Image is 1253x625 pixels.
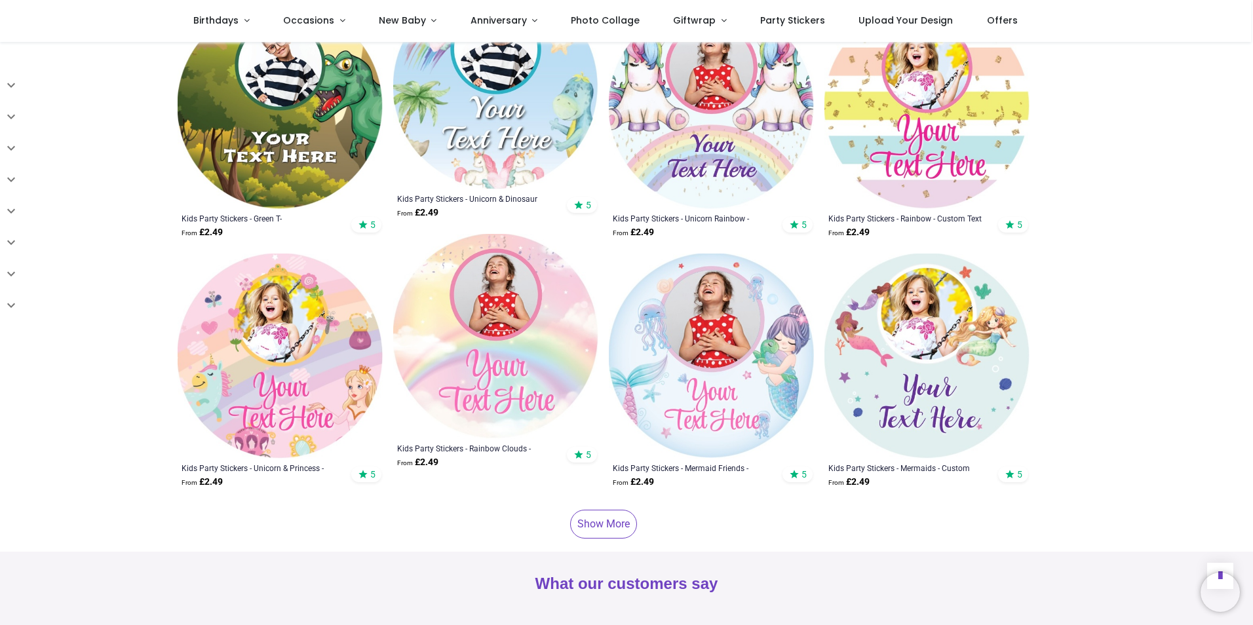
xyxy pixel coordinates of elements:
span: 5 [370,219,376,231]
span: From [828,479,844,486]
span: Occasions [283,14,334,27]
span: 5 [370,468,376,480]
span: Offers [987,14,1018,27]
a: Kids Party Stickers - Unicorn Rainbow - Custom Text [613,213,771,223]
img: Personalised Kids Party Stickers - Rainbow Clouds - Custom Text - 1 Photo [393,234,598,439]
img: Personalised Kids Party Stickers - Unicorn & Princess - Custom Text - 1 Photo [178,254,383,459]
a: Kids Party Stickers - Green T-[PERSON_NAME] Dinosaur - Custom Text [182,213,339,223]
a: Kids Party Stickers - Rainbow - Custom Text [828,213,986,223]
span: From [397,459,413,466]
strong: £ 2.49 [613,476,654,489]
span: Birthdays [193,14,239,27]
span: From [182,229,197,237]
span: Party Stickers [760,14,825,27]
strong: £ 2.49 [397,206,438,219]
a: Kids Party Stickers - Mermaid Friends - Custom Text [613,463,771,473]
a: Kids Party Stickers - Unicorn & Princess - Custom Text [182,463,339,473]
strong: £ 2.49 [828,226,870,239]
span: 5 [1017,219,1022,231]
iframe: Brevo live chat [1201,573,1240,612]
span: 5 [801,468,807,480]
span: From [397,210,413,217]
strong: £ 2.49 [613,226,654,239]
span: 5 [1017,468,1022,480]
a: Kids Party Stickers - Rainbow Clouds - Custom Text [397,443,555,453]
span: Photo Collage [571,14,640,27]
span: New Baby [379,14,426,27]
img: Personalised Kids Party Stickers - Mermaid Friends - Custom Text - 1 Photo [609,254,814,459]
img: Personalised Kids Party Stickers - Rainbow - Custom Text - 1 Photo [824,4,1030,209]
span: Upload Your Design [858,14,953,27]
span: Anniversary [471,14,527,27]
span: From [613,229,628,237]
span: From [613,479,628,486]
a: Show More [570,510,637,539]
strong: £ 2.49 [182,476,223,489]
a: Kids Party Stickers - Mermaids - Custom Text [828,463,986,473]
strong: £ 2.49 [397,456,438,469]
span: From [828,229,844,237]
img: Personalised Kids Party Stickers - Unicorn Rainbow - Custom Text - 1 Photo [609,4,814,209]
span: From [182,479,197,486]
strong: £ 2.49 [828,476,870,489]
h2: What our customers say [178,573,1075,595]
span: 5 [801,219,807,231]
img: Personalised Kids Party Stickers - Mermaids - Custom Text - 1 Photo [824,254,1030,459]
a: Kids Party Stickers - Unicorn & Dinosaur Friends - Custom Text [397,193,555,204]
span: 5 [586,199,591,211]
span: 5 [586,449,591,461]
img: Personalised Kids Party Stickers - Green T-Rex Dinosaur - Custom Text - 1 Photo [178,4,383,209]
strong: £ 2.49 [182,226,223,239]
span: Giftwrap [673,14,716,27]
